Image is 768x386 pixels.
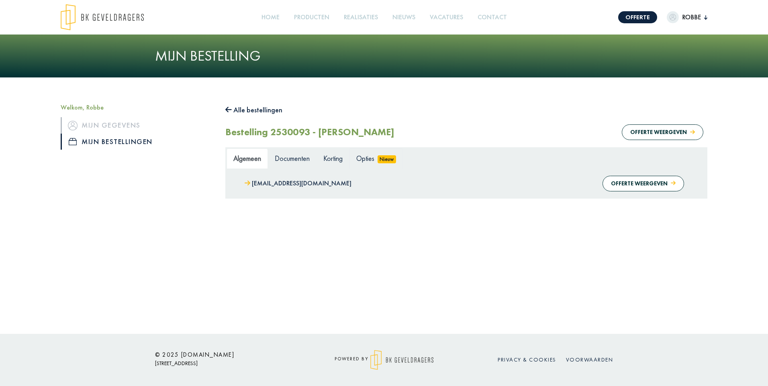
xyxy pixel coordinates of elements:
div: powered by [312,350,456,370]
a: Contact [474,8,510,26]
img: icon [68,121,78,130]
img: dummypic.png [667,11,679,23]
button: Offerte weergeven [603,176,684,191]
a: Realisaties [341,8,381,26]
h5: Welkom, Robbe [61,104,213,111]
h6: © 2025 [DOMAIN_NAME] [155,351,300,358]
a: Home [258,8,283,26]
ul: Tabs [227,148,706,168]
h2: Bestelling 2530093 - [PERSON_NAME] [225,126,394,138]
img: icon [69,138,77,145]
button: Offerte weergeven [622,124,703,140]
a: Producten [291,8,333,26]
span: Algemeen [233,154,261,163]
a: iconMijn gegevens [61,117,213,133]
span: Opties [356,154,374,163]
span: Nieuw [378,155,396,163]
button: Alle bestellingen [225,104,282,116]
a: Privacy & cookies [498,356,556,363]
a: iconMijn bestellingen [61,134,213,150]
button: Robbe [667,11,707,23]
img: logo [61,4,144,30]
a: Vacatures [427,8,466,26]
img: logo [370,350,433,370]
span: Documenten [275,154,310,163]
a: [EMAIL_ADDRESS][DOMAIN_NAME] [245,178,351,189]
a: Offerte [618,11,657,23]
h1: Mijn bestelling [155,47,613,65]
span: Korting [323,154,343,163]
a: Nieuws [389,8,419,26]
p: [STREET_ADDRESS] [155,358,300,368]
a: Voorwaarden [566,356,613,363]
span: Robbe [679,12,704,22]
